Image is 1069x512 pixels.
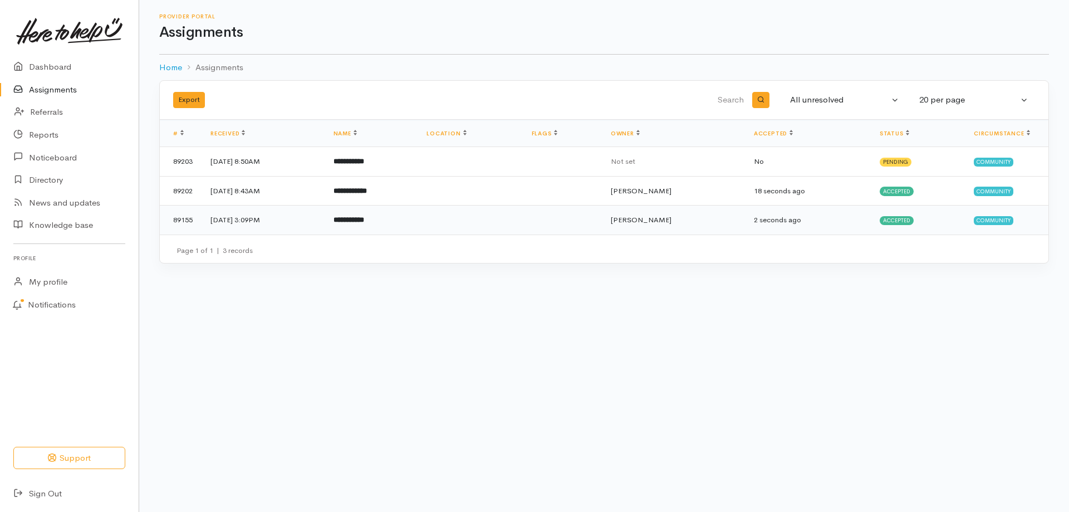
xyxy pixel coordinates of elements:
span: Community [974,158,1013,167]
span: Community [974,216,1013,225]
a: # [173,130,184,137]
span: Community [974,187,1013,196]
td: 89203 [160,147,202,177]
h1: Assignments [159,25,1049,41]
a: Owner [611,130,640,137]
button: 20 per page [913,89,1035,111]
td: [DATE] 3:09PM [202,206,325,235]
span: [PERSON_NAME] [611,186,671,196]
td: [DATE] 8:50AM [202,147,325,177]
button: All unresolved [783,89,906,111]
span: Accepted [880,216,914,225]
a: Circumstance [974,130,1030,137]
span: [PERSON_NAME] [611,215,671,225]
nav: breadcrumb [159,55,1049,81]
a: Received [210,130,245,137]
div: 20 per page [919,94,1018,106]
span: No [754,157,764,166]
td: 89202 [160,176,202,206]
a: Accepted [754,130,793,137]
time: 18 seconds ago [754,186,805,196]
td: [DATE] 8:43AM [202,176,325,206]
div: All unresolved [790,94,889,106]
small: Page 1 of 1 3 records [176,246,253,255]
span: Accepted [880,187,914,196]
a: Name [334,130,357,137]
a: Status [880,130,909,137]
span: | [217,246,219,255]
td: 89155 [160,206,202,235]
time: 2 seconds ago [754,215,801,225]
a: Home [159,61,182,74]
h6: Profile [13,251,125,266]
a: Flags [532,130,557,137]
span: Pending [880,158,911,167]
button: Support [13,447,125,470]
a: Location [426,130,466,137]
h6: Provider Portal [159,13,1049,19]
button: Export [173,92,205,108]
input: Search [478,87,746,114]
span: Not set [611,157,635,166]
li: Assignments [182,61,243,74]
